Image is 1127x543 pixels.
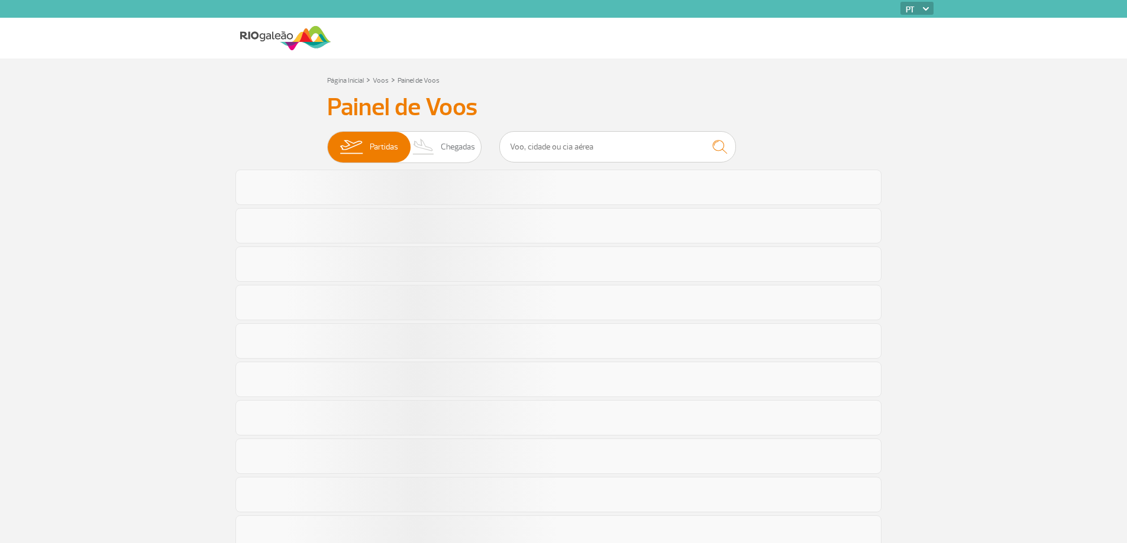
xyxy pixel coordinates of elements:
[398,76,440,85] a: Painel de Voos
[366,73,370,86] a: >
[373,76,389,85] a: Voos
[391,73,395,86] a: >
[332,132,370,162] img: slider-embarque
[327,93,800,122] h3: Painel de Voos
[441,132,475,162] span: Chegadas
[499,131,736,162] input: Voo, cidade ou cia aérea
[370,132,398,162] span: Partidas
[406,132,441,162] img: slider-desembarque
[327,76,364,85] a: Página Inicial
